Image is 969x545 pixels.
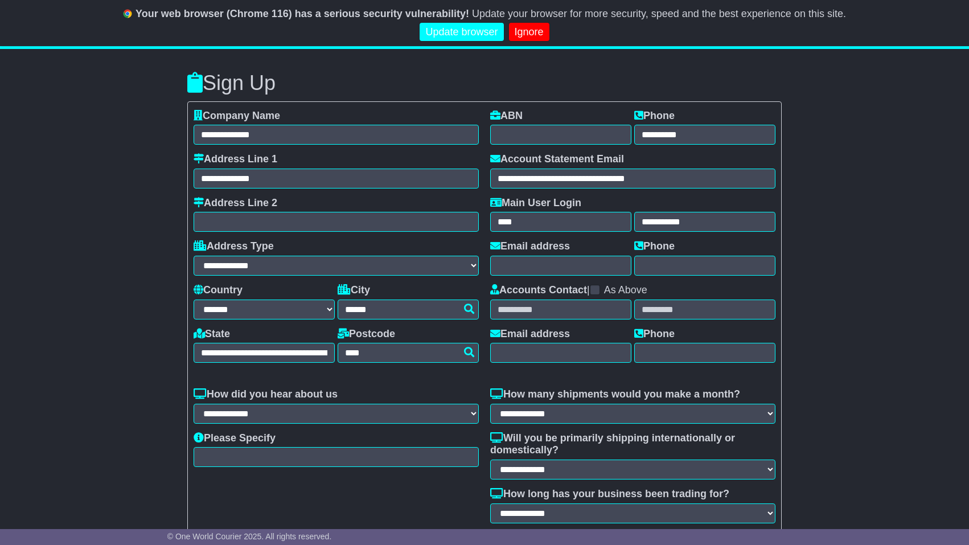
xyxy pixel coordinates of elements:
a: Update browser [420,23,503,42]
label: Email address [490,240,570,253]
label: Postcode [338,328,395,341]
label: Main User Login [490,197,581,210]
label: ABN [490,110,523,122]
label: Address Type [194,240,274,253]
label: City [338,284,370,297]
label: Email address [490,328,570,341]
label: How long has your business been trading for? [490,488,729,501]
label: How did you hear about us [194,388,338,401]
label: Please Specify [194,432,276,445]
span: Update your browser for more security, speed and the best experience on this site. [472,8,846,19]
label: Phone [634,328,675,341]
span: © One World Courier 2025. All rights reserved. [167,532,332,541]
a: Ignore [509,23,549,42]
label: Phone [634,240,675,253]
h3: Sign Up [187,72,782,95]
label: How many shipments would you make a month? [490,388,740,401]
label: Address Line 2 [194,197,277,210]
label: Company Name [194,110,280,122]
label: Accounts Contact [490,284,587,297]
label: As Above [604,284,647,297]
label: State [194,328,230,341]
label: Phone [634,110,675,122]
label: Country [194,284,243,297]
label: Will you be primarily shipping internationally or domestically? [490,432,775,457]
label: Address Line 1 [194,153,277,166]
label: Account Statement Email [490,153,624,166]
div: | [490,284,775,300]
b: Your web browser (Chrome 116) has a serious security vulnerability! [136,8,469,19]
